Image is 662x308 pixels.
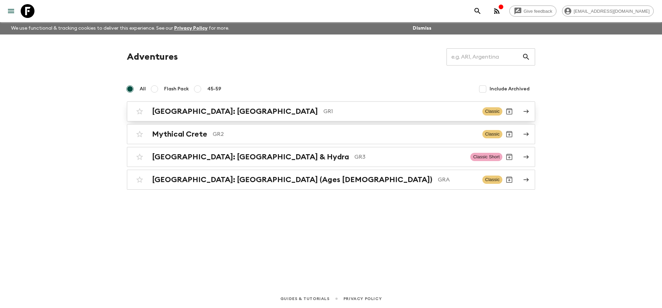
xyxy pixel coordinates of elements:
[213,130,477,138] p: GR2
[502,173,516,187] button: Archive
[438,176,477,184] p: GRA
[502,105,516,118] button: Archive
[8,22,232,34] p: We use functional & tracking cookies to deliver this experience. See our for more.
[471,4,484,18] button: search adventures
[127,124,535,144] a: Mythical CreteGR2ClassicArchive
[490,86,530,92] span: Include Archived
[280,295,330,302] a: Guides & Tutorials
[447,47,522,67] input: e.g. AR1, Argentina
[482,107,502,116] span: Classic
[152,175,432,184] h2: [GEOGRAPHIC_DATA]: [GEOGRAPHIC_DATA] (Ages [DEMOGRAPHIC_DATA])
[127,170,535,190] a: [GEOGRAPHIC_DATA]: [GEOGRAPHIC_DATA] (Ages [DEMOGRAPHIC_DATA])GRAClassicArchive
[207,86,221,92] span: 45-59
[127,147,535,167] a: [GEOGRAPHIC_DATA]: [GEOGRAPHIC_DATA] & HydraGR3Classic ShortArchive
[152,130,207,139] h2: Mythical Crete
[164,86,189,92] span: Flash Pack
[562,6,654,17] div: [EMAIL_ADDRESS][DOMAIN_NAME]
[509,6,556,17] a: Give feedback
[152,152,349,161] h2: [GEOGRAPHIC_DATA]: [GEOGRAPHIC_DATA] & Hydra
[502,127,516,141] button: Archive
[411,23,433,33] button: Dismiss
[502,150,516,164] button: Archive
[127,101,535,121] a: [GEOGRAPHIC_DATA]: [GEOGRAPHIC_DATA]GR1ClassicArchive
[570,9,653,14] span: [EMAIL_ADDRESS][DOMAIN_NAME]
[482,130,502,138] span: Classic
[520,9,556,14] span: Give feedback
[140,86,146,92] span: All
[354,153,465,161] p: GR3
[174,26,208,31] a: Privacy Policy
[152,107,318,116] h2: [GEOGRAPHIC_DATA]: [GEOGRAPHIC_DATA]
[127,50,178,64] h1: Adventures
[323,107,477,116] p: GR1
[482,176,502,184] span: Classic
[4,4,18,18] button: menu
[470,153,502,161] span: Classic Short
[343,295,382,302] a: Privacy Policy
